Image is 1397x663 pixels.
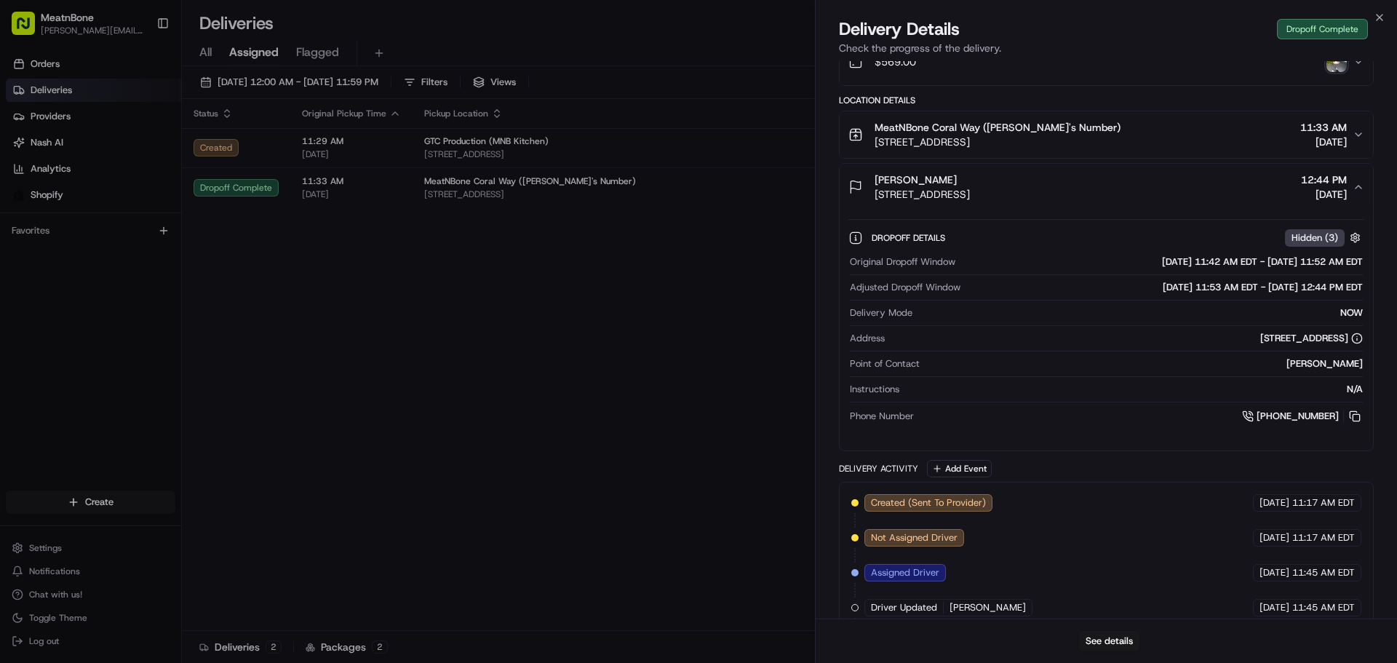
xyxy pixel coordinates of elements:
[850,357,920,370] span: Point of Contact
[1285,229,1364,247] button: Hidden (3)
[839,95,1374,106] div: Location Details
[1292,601,1355,614] span: 11:45 AM EDT
[1259,566,1289,579] span: [DATE]
[1300,135,1347,149] span: [DATE]
[871,496,986,509] span: Created (Sent To Provider)
[29,266,41,277] img: 1736555255976-a54dd68f-1ca7-489b-9aae-adbdc363a1c4
[839,41,1374,55] p: Check the progress of the delivery.
[65,139,239,154] div: Start new chat
[875,187,970,202] span: [STREET_ADDRESS]
[850,306,912,319] span: Delivery Mode
[872,232,948,244] span: Dropoff Details
[1079,631,1139,651] button: See details
[875,55,916,69] span: $569.00
[15,139,41,165] img: 1736555255976-a54dd68f-1ca7-489b-9aae-adbdc363a1c4
[1300,120,1347,135] span: 11:33 AM
[875,120,1121,135] span: MeatNBone Coral Way ([PERSON_NAME]'s Number)
[905,383,1363,396] div: N/A
[840,39,1373,85] button: $569.00photo_proof_of_delivery image
[1291,231,1338,245] span: Hidden ( 3 )
[38,94,240,109] input: Clear
[850,383,899,396] span: Instructions
[45,265,106,277] span: Regen Pajulas
[45,226,118,237] span: [PERSON_NAME]
[850,281,960,294] span: Adjusted Dropoff Window
[15,15,44,44] img: Nash
[129,226,159,237] span: [DATE]
[15,58,265,82] p: Welcome 👋
[31,139,57,165] img: 1724597045416-56b7ee45-8013-43a0-a6f9-03cb97ddad50
[109,265,114,277] span: •
[950,601,1026,614] span: [PERSON_NAME]
[966,281,1363,294] div: [DATE] 11:53 AM EDT - [DATE] 12:44 PM EDT
[103,360,176,372] a: Powered byPylon
[1257,410,1339,423] span: [PHONE_NUMBER]
[875,135,1121,149] span: [STREET_ADDRESS]
[1301,187,1347,202] span: [DATE]
[1259,496,1289,509] span: [DATE]
[927,460,992,477] button: Add Event
[9,319,117,346] a: 📗Knowledge Base
[875,172,957,187] span: [PERSON_NAME]
[1259,531,1289,544] span: [DATE]
[850,410,914,423] span: Phone Number
[871,531,958,544] span: Not Assigned Driver
[871,566,939,579] span: Assigned Driver
[1259,601,1289,614] span: [DATE]
[839,463,918,475] div: Delivery Activity
[1242,408,1363,424] a: [PHONE_NUMBER]
[961,255,1363,269] div: [DATE] 11:42 AM EDT - [DATE] 11:52 AM EDT
[29,325,111,340] span: Knowledge Base
[247,143,265,161] button: Start new chat
[145,361,176,372] span: Pylon
[840,111,1373,158] button: MeatNBone Coral Way ([PERSON_NAME]'s Number)[STREET_ADDRESS]11:33 AM[DATE]
[226,186,265,204] button: See all
[1292,566,1355,579] span: 11:45 AM EDT
[918,306,1363,319] div: NOW
[926,357,1363,370] div: [PERSON_NAME]
[1260,332,1363,345] div: [STREET_ADDRESS]
[839,17,960,41] span: Delivery Details
[117,319,239,346] a: 💻API Documentation
[1292,531,1355,544] span: 11:17 AM EDT
[121,226,126,237] span: •
[65,154,200,165] div: We're available if you need us!
[850,255,955,269] span: Original Dropoff Window
[123,327,135,338] div: 💻
[117,265,147,277] span: [DATE]
[15,251,38,274] img: Regen Pajulas
[1292,496,1355,509] span: 11:17 AM EDT
[1326,52,1347,72] img: photo_proof_of_delivery image
[29,226,41,238] img: 1736555255976-a54dd68f-1ca7-489b-9aae-adbdc363a1c4
[138,325,234,340] span: API Documentation
[871,601,937,614] span: Driver Updated
[850,332,885,345] span: Address
[840,210,1373,450] div: [PERSON_NAME][STREET_ADDRESS]12:44 PM[DATE]
[1301,172,1347,187] span: 12:44 PM
[15,212,38,235] img: Alwin
[15,189,97,201] div: Past conversations
[15,327,26,338] div: 📗
[840,164,1373,210] button: [PERSON_NAME][STREET_ADDRESS]12:44 PM[DATE]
